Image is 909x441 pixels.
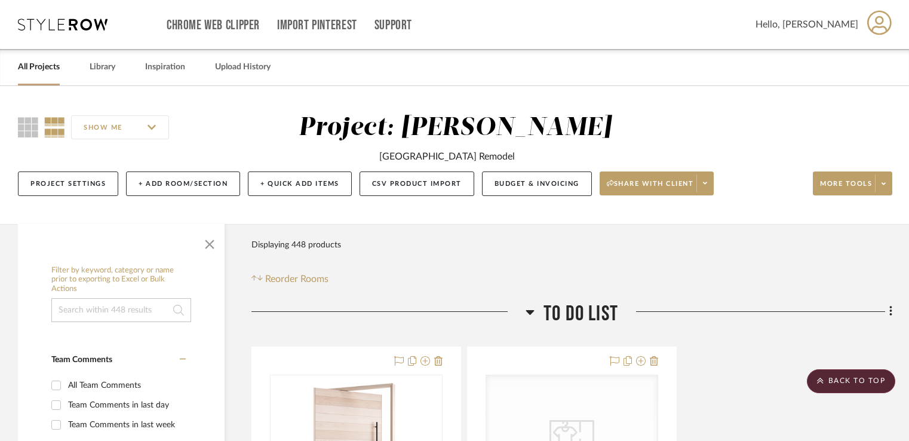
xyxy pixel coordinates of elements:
[248,171,352,196] button: + Quick Add Items
[379,149,515,164] div: [GEOGRAPHIC_DATA] Remodel
[68,396,183,415] div: Team Comments in last day
[68,376,183,395] div: All Team Comments
[126,171,240,196] button: + Add Room/Section
[807,369,895,393] scroll-to-top-button: BACK TO TOP
[18,59,60,75] a: All Projects
[215,59,271,75] a: Upload History
[374,20,412,30] a: Support
[265,272,328,286] span: Reorder Rooms
[68,415,183,434] div: Team Comments in last week
[813,171,892,195] button: More tools
[51,266,191,294] h6: Filter by keyword, category or name prior to exporting to Excel or Bulk Actions
[167,20,260,30] a: Chrome Web Clipper
[600,171,714,195] button: Share with client
[360,171,474,196] button: CSV Product Import
[299,115,612,140] div: Project: [PERSON_NAME]
[145,59,185,75] a: Inspiration
[51,298,191,322] input: Search within 448 results
[198,230,222,254] button: Close
[18,171,118,196] button: Project Settings
[51,356,112,364] span: Team Comments
[251,272,328,286] button: Reorder Rooms
[90,59,115,75] a: Library
[543,301,618,327] span: To Do List
[756,17,858,32] span: Hello, [PERSON_NAME]
[607,179,694,197] span: Share with client
[820,179,872,197] span: More tools
[277,20,357,30] a: Import Pinterest
[482,171,592,196] button: Budget & Invoicing
[251,233,341,257] div: Displaying 448 products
